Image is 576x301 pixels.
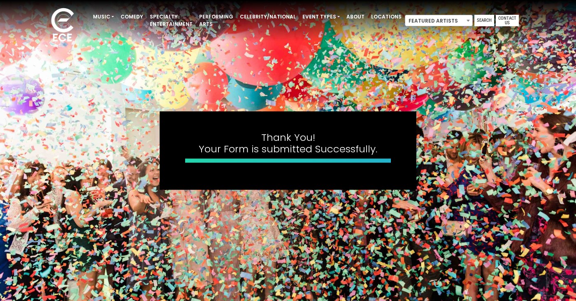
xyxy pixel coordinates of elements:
[368,10,405,24] a: Locations
[474,15,494,26] a: Search
[185,132,391,156] h4: Thank You! Your Form is submitted Successfully.
[117,10,146,24] a: Comedy
[343,10,368,24] a: About
[237,10,299,24] a: Celebrity/National
[405,15,472,27] span: Featured Artists
[90,10,117,24] a: Music
[405,15,473,26] span: Featured Artists
[196,10,237,31] a: Performing Arts
[299,10,343,24] a: Event Types
[496,15,519,26] a: Contact Us
[146,10,196,31] a: Specialty Entertainment
[42,6,83,46] img: ece_new_logo_whitev2-1.png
